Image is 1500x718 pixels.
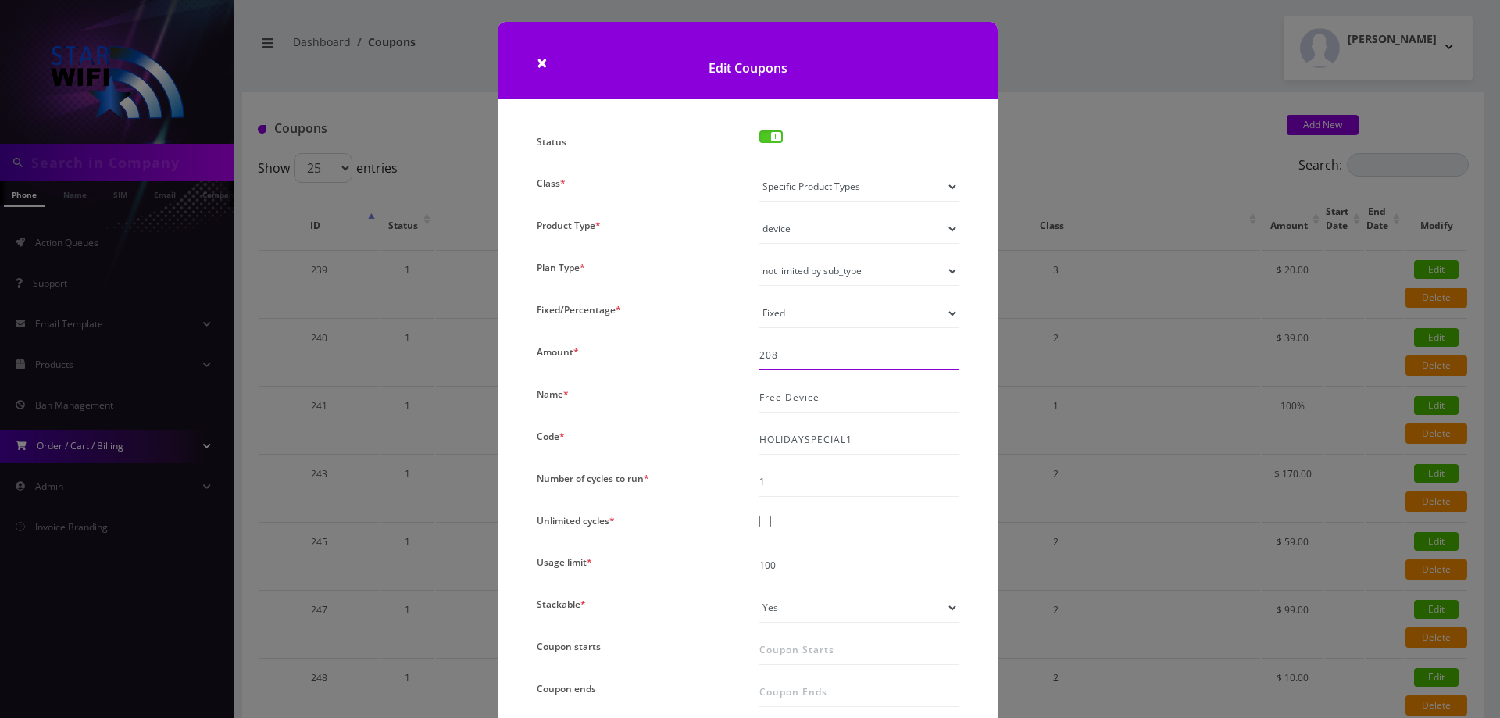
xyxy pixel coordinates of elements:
[537,635,601,658] label: Coupon starts
[537,130,566,153] label: Status
[759,551,959,580] input: Usage limit
[537,467,649,490] label: Number of cycles to run
[759,635,959,665] input: Coupon Starts
[537,214,601,237] label: Product Type
[498,22,998,99] h1: Edit Coupons
[537,509,615,532] label: Unlimited cycles
[759,383,959,413] input: Name
[537,593,586,616] label: Stackable
[537,383,569,405] label: Name
[537,49,548,75] span: ×
[537,677,596,700] label: Coupon ends
[537,53,548,72] button: Close
[537,341,579,363] label: Amount
[759,467,959,497] input: Number of cycles to run
[537,172,566,195] label: Class
[759,341,959,370] input: Amount
[537,298,621,321] label: Fixed/Percentage
[537,256,585,279] label: Plan Type
[759,677,959,707] input: Coupon Ends
[537,425,565,448] label: Code
[759,425,959,455] input: Code
[537,551,592,573] label: Usage limit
